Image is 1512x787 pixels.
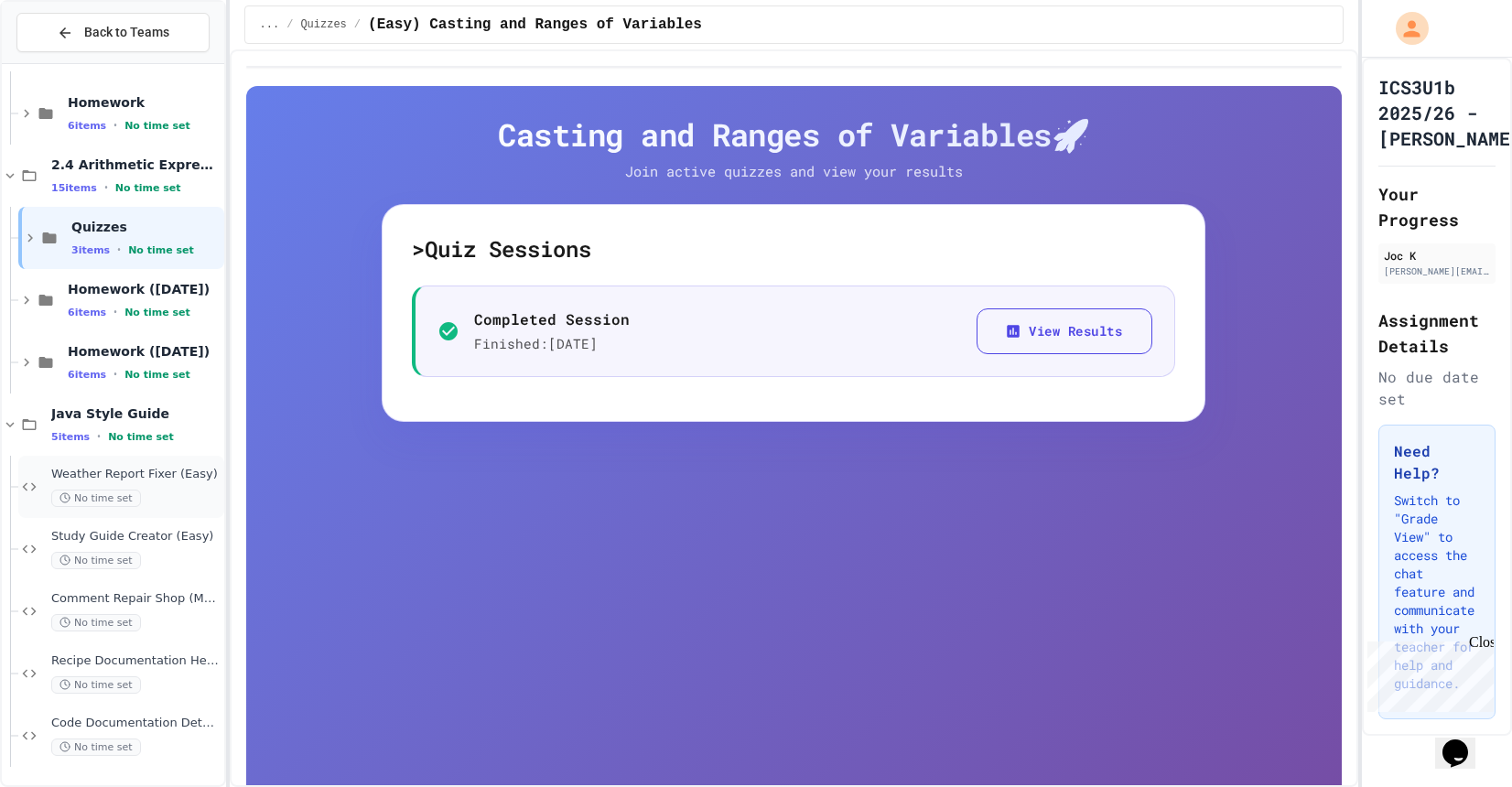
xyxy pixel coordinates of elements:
span: • [113,367,117,382]
span: Quizzes [300,17,346,32]
span: Study Guide Creator (Easy) [51,529,221,544]
span: No time set [124,369,190,381]
span: 6 items [68,307,106,318]
span: / [354,17,361,32]
button: Back to Teams [16,13,210,52]
span: Recipe Documentation Helper (Medium) [51,653,221,669]
h3: Need Help? [1394,440,1480,484]
button: View Results [977,308,1152,355]
span: No time set [124,307,190,318]
span: No time set [51,676,141,694]
span: • [113,118,117,133]
span: Code Documentation Detective (Hard) [51,716,221,731]
span: No time set [51,552,141,569]
span: / [286,17,293,32]
span: ... [260,17,280,32]
span: No time set [128,244,194,256]
div: [PERSON_NAME][EMAIL_ADDRESS][DOMAIN_NAME] [1384,264,1490,278]
span: No time set [108,431,174,443]
span: 6 items [68,369,106,381]
span: 5 items [51,431,90,443]
span: (Easy) Casting and Ranges of Variables [368,14,702,36]
span: No time set [51,490,141,507]
p: Join active quizzes and view your results [588,161,999,182]
span: Homework ([DATE]) [68,281,221,297]
p: Completed Session [474,308,630,330]
span: Comment Repair Shop (Medium) [51,591,221,607]
h5: > Quiz Sessions [412,234,1175,264]
h2: Assignment Details [1378,307,1496,359]
h4: Casting and Ranges of Variables 🚀 [382,115,1205,154]
p: Switch to "Grade View" to access the chat feature and communicate with your teacher for help and ... [1394,491,1480,693]
iframe: chat widget [1360,634,1494,712]
span: 2.4 Arithmetic Expressions & Casting [51,156,221,173]
span: No time set [115,182,181,194]
span: Back to Teams [84,23,169,42]
span: No time set [51,738,141,756]
span: • [117,243,121,257]
span: Homework [68,94,221,111]
div: Chat with us now!Close [7,7,126,116]
div: Joc K [1384,247,1490,264]
span: 3 items [71,244,110,256]
iframe: chat widget [1435,714,1494,769]
span: • [113,305,117,319]
span: Java Style Guide [51,405,221,422]
span: Weather Report Fixer (Easy) [51,467,221,482]
span: • [104,180,108,195]
div: My Account [1377,7,1433,49]
span: 15 items [51,182,97,194]
span: Homework ([DATE]) [68,343,221,360]
span: No time set [124,120,190,132]
span: • [97,429,101,444]
div: No due date set [1378,366,1496,410]
span: No time set [51,614,141,631]
span: Quizzes [71,219,221,235]
span: 6 items [68,120,106,132]
h2: Your Progress [1378,181,1496,232]
p: Finished: [DATE] [474,334,630,354]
